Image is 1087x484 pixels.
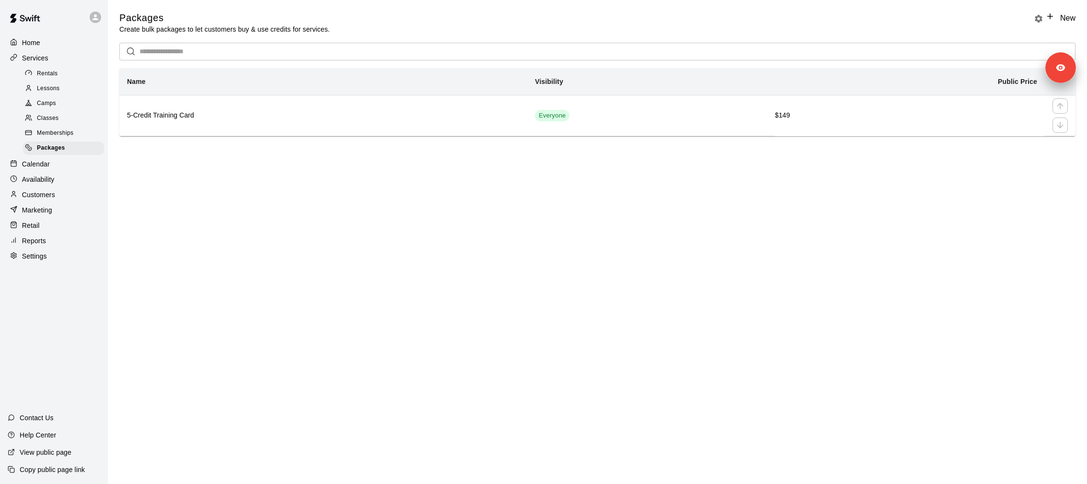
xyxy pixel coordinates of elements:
[119,12,330,24] h5: Packages
[37,69,58,79] span: Rentals
[8,188,100,202] a: Customers
[119,24,330,34] p: Create bulk packages to let customers buy & use credits for services.
[23,97,104,110] div: Camps
[22,205,52,215] p: Marketing
[8,51,100,65] a: Services
[23,126,108,141] a: Memberships
[37,143,65,153] span: Packages
[8,218,100,233] a: Retail
[23,111,108,126] a: Classes
[775,110,1044,121] h6: $149
[23,142,104,155] div: Packages
[22,38,40,47] p: Home
[20,448,71,457] p: View public page
[1046,14,1075,22] a: New
[535,110,569,121] div: This service is visible to all of your customers
[23,127,104,140] div: Memberships
[20,413,54,423] p: Contact Us
[22,251,47,261] p: Settings
[22,175,55,184] p: Availability
[22,221,40,230] p: Retail
[23,96,108,111] a: Camps
[37,114,58,123] span: Classes
[8,234,100,248] a: Reports
[23,81,108,96] a: Lessons
[37,84,60,94] span: Lessons
[22,236,46,246] p: Reports
[20,465,85,474] p: Copy public page link
[23,141,108,156] a: Packages
[22,190,55,200] p: Customers
[8,157,100,171] a: Calendar
[23,112,104,125] div: Classes
[1031,12,1046,26] button: Packages settings
[8,172,100,187] a: Availability
[119,68,1075,136] table: simple table
[37,129,73,138] span: Memberships
[20,430,56,440] p: Help Center
[23,67,104,81] div: Rentals
[22,159,50,169] p: Calendar
[535,111,569,120] span: Everyone
[8,249,100,263] a: Settings
[37,99,56,108] span: Camps
[535,78,563,85] b: Visibility
[22,53,48,63] p: Services
[8,35,100,50] a: Home
[127,78,146,85] b: Name
[8,203,100,217] a: Marketing
[23,82,104,95] div: Lessons
[998,78,1037,85] b: Public Price
[23,66,108,81] a: Rentals
[127,110,520,121] h6: 5-Credit Training Card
